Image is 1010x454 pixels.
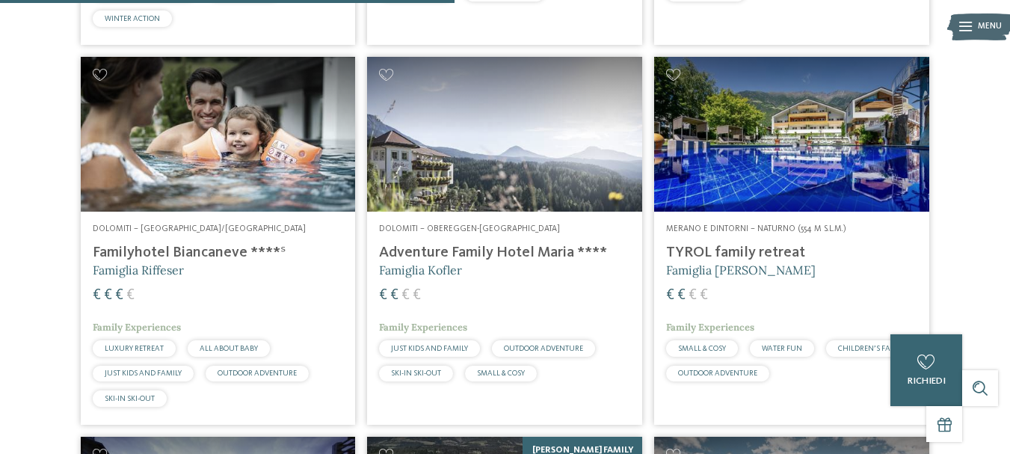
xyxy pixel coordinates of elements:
[200,345,258,352] span: ALL ABOUT BABY
[105,15,160,22] span: WINTER ACTION
[390,288,398,303] span: €
[379,244,630,262] h4: Adventure Family Hotel Maria ****
[678,369,757,377] span: OUTDOOR ADVENTURE
[391,345,468,352] span: JUST KIDS AND FAMILY
[689,288,697,303] span: €
[413,288,421,303] span: €
[504,345,583,352] span: OUTDOOR ADVENTURE
[93,263,184,277] span: Famiglia Riffeser
[93,321,181,334] span: Family Experiences
[666,321,754,334] span: Family Experiences
[126,288,135,303] span: €
[105,395,155,402] span: SKI-IN SKI-OUT
[105,345,164,352] span: LUXURY RETREAT
[379,288,387,303] span: €
[666,224,846,233] span: Merano e dintorni – Naturno (554 m s.l.m.)
[379,224,560,233] span: Dolomiti – Obereggen-[GEOGRAPHIC_DATA]
[93,244,344,262] h4: Familyhotel Biancaneve ****ˢ
[762,345,802,352] span: WATER FUN
[908,376,946,386] span: richiedi
[104,288,112,303] span: €
[218,369,297,377] span: OUTDOOR ADVENTURE
[379,263,462,277] span: Famiglia Kofler
[115,288,123,303] span: €
[93,224,306,233] span: Dolomiti – [GEOGRAPHIC_DATA]/[GEOGRAPHIC_DATA]
[677,288,686,303] span: €
[678,345,726,352] span: SMALL & COSY
[367,57,642,212] img: Adventure Family Hotel Maria ****
[81,57,356,425] a: Cercate un hotel per famiglie? Qui troverete solo i migliori! Dolomiti – [GEOGRAPHIC_DATA]/[GEOGR...
[666,263,816,277] span: Famiglia [PERSON_NAME]
[81,57,356,212] img: Cercate un hotel per famiglie? Qui troverete solo i migliori!
[890,334,962,406] a: richiedi
[401,288,410,303] span: €
[379,321,467,334] span: Family Experiences
[700,288,708,303] span: €
[367,57,642,425] a: Cercate un hotel per famiglie? Qui troverete solo i migliori! Dolomiti – Obereggen-[GEOGRAPHIC_DA...
[654,57,929,425] a: Cercate un hotel per famiglie? Qui troverete solo i migliori! Merano e dintorni – Naturno (554 m ...
[477,369,525,377] span: SMALL & COSY
[105,369,182,377] span: JUST KIDS AND FAMILY
[654,57,929,212] img: Familien Wellness Residence Tyrol ****
[838,345,902,352] span: CHILDREN’S FARM
[666,288,674,303] span: €
[666,244,917,262] h4: TYROL family retreat
[93,288,101,303] span: €
[391,369,441,377] span: SKI-IN SKI-OUT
